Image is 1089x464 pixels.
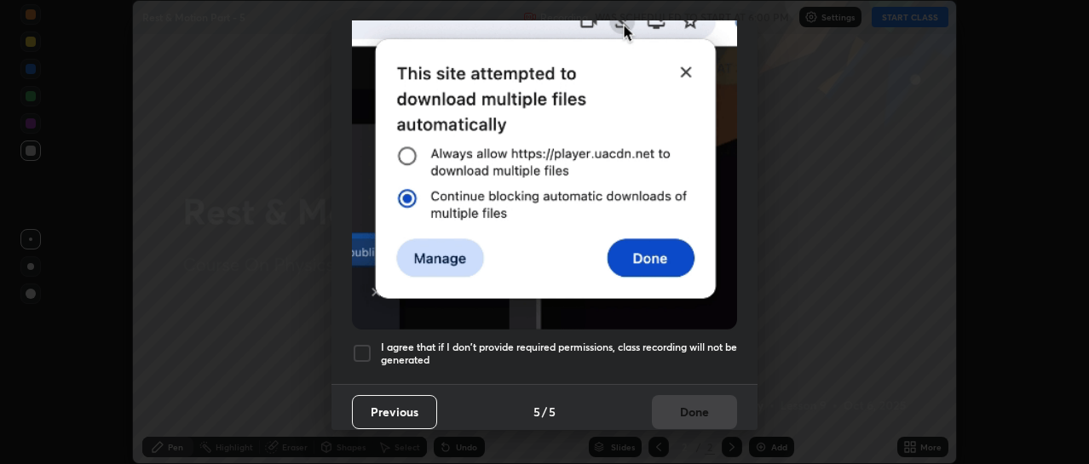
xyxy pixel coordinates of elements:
button: Previous [352,395,437,429]
h4: 5 [533,403,540,421]
h4: 5 [549,403,556,421]
h5: I agree that if I don't provide required permissions, class recording will not be generated [381,341,737,367]
h4: / [542,403,547,421]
